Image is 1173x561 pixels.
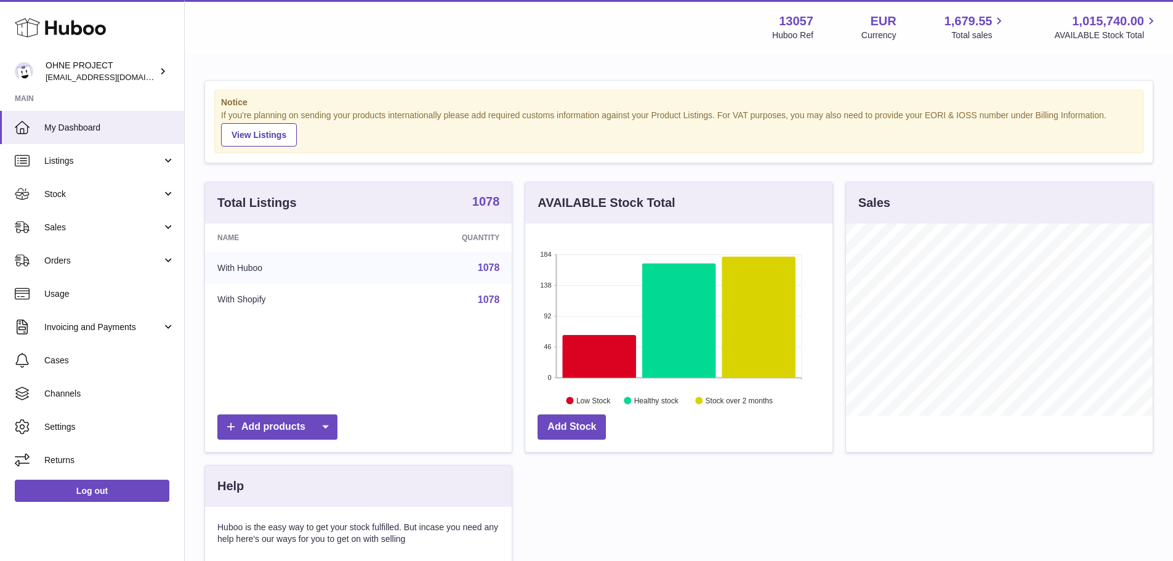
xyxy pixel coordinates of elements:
[538,414,606,440] a: Add Stock
[46,72,181,82] span: [EMAIL_ADDRESS][DOMAIN_NAME]
[44,188,162,200] span: Stock
[772,30,813,41] div: Huboo Ref
[371,224,512,252] th: Quantity
[1072,13,1144,30] span: 1,015,740.00
[540,251,551,258] text: 184
[15,480,169,502] a: Log out
[544,343,552,350] text: 46
[544,312,552,320] text: 92
[870,13,896,30] strong: EUR
[46,60,156,83] div: OHNE PROJECT
[1054,13,1158,41] a: 1,015,740.00 AVAILABLE Stock Total
[205,224,371,252] th: Name
[472,195,500,210] a: 1078
[779,13,813,30] strong: 13057
[861,30,897,41] div: Currency
[576,396,611,405] text: Low Stock
[44,355,175,366] span: Cases
[205,284,371,316] td: With Shopify
[1054,30,1158,41] span: AVAILABLE Stock Total
[858,195,890,211] h3: Sales
[478,262,500,273] a: 1078
[221,97,1137,108] strong: Notice
[540,281,551,289] text: 138
[945,13,993,30] span: 1,679.55
[44,288,175,300] span: Usage
[221,110,1137,147] div: If you're planning on sending your products internationally please add required customs informati...
[44,388,175,400] span: Channels
[15,62,33,81] img: internalAdmin-13057@internal.huboo.com
[217,195,297,211] h3: Total Listings
[634,396,679,405] text: Healthy stock
[44,321,162,333] span: Invoicing and Payments
[478,294,500,305] a: 1078
[538,195,675,211] h3: AVAILABLE Stock Total
[951,30,1006,41] span: Total sales
[706,396,773,405] text: Stock over 2 months
[205,252,371,284] td: With Huboo
[217,414,337,440] a: Add products
[221,123,297,147] a: View Listings
[44,421,175,433] span: Settings
[472,195,500,208] strong: 1078
[44,155,162,167] span: Listings
[945,13,1007,41] a: 1,679.55 Total sales
[44,122,175,134] span: My Dashboard
[44,222,162,233] span: Sales
[44,454,175,466] span: Returns
[217,478,244,494] h3: Help
[217,522,499,545] p: Huboo is the easy way to get your stock fulfilled. But incase you need any help here's our ways f...
[548,374,552,381] text: 0
[44,255,162,267] span: Orders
